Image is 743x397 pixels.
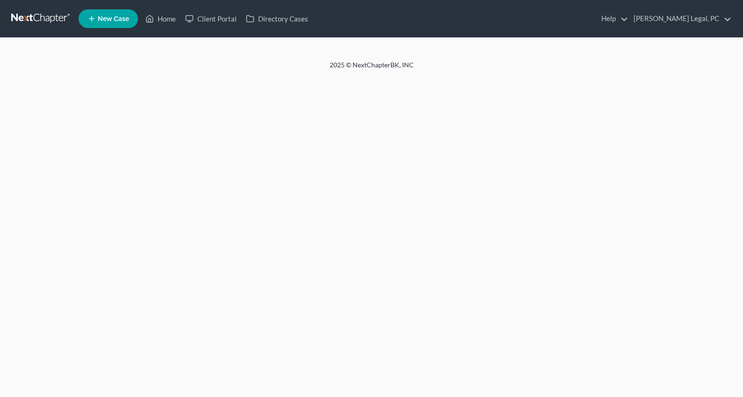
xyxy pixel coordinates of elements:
a: Home [141,10,180,27]
a: [PERSON_NAME] Legal, PC [629,10,731,27]
new-legal-case-button: New Case [79,9,138,28]
a: Client Portal [180,10,241,27]
div: 2025 © NextChapterBK, INC [105,60,638,77]
a: Help [597,10,628,27]
a: Directory Cases [241,10,313,27]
